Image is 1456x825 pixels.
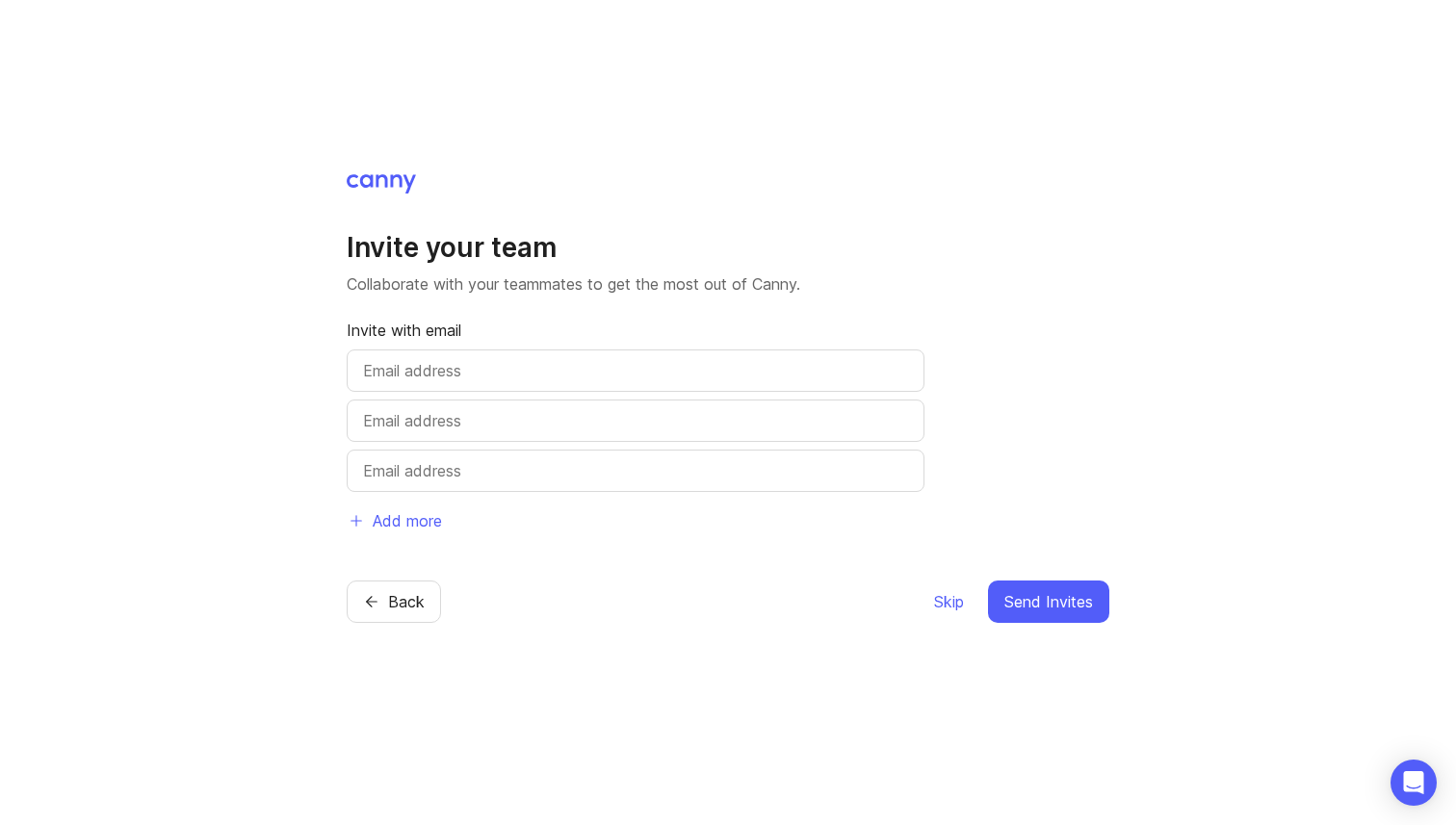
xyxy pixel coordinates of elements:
div: Open Intercom Messenger [1391,760,1437,806]
input: Email address [363,359,908,382]
p: Invite with email [347,319,924,342]
input: Email address [363,409,908,432]
button: Skip [933,580,965,623]
span: Skip [934,590,964,613]
h1: Invite your team [347,230,1109,265]
span: Back [388,590,425,613]
button: Add more [347,500,443,542]
span: Add more [373,509,442,532]
img: Canny Home [347,174,416,193]
button: Back [347,580,441,623]
p: Collaborate with your teammates to get the most out of Canny. [347,272,1109,296]
span: Send Invites [1004,590,1093,613]
button: Send Invites [988,580,1109,623]
input: Email address [363,459,908,482]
